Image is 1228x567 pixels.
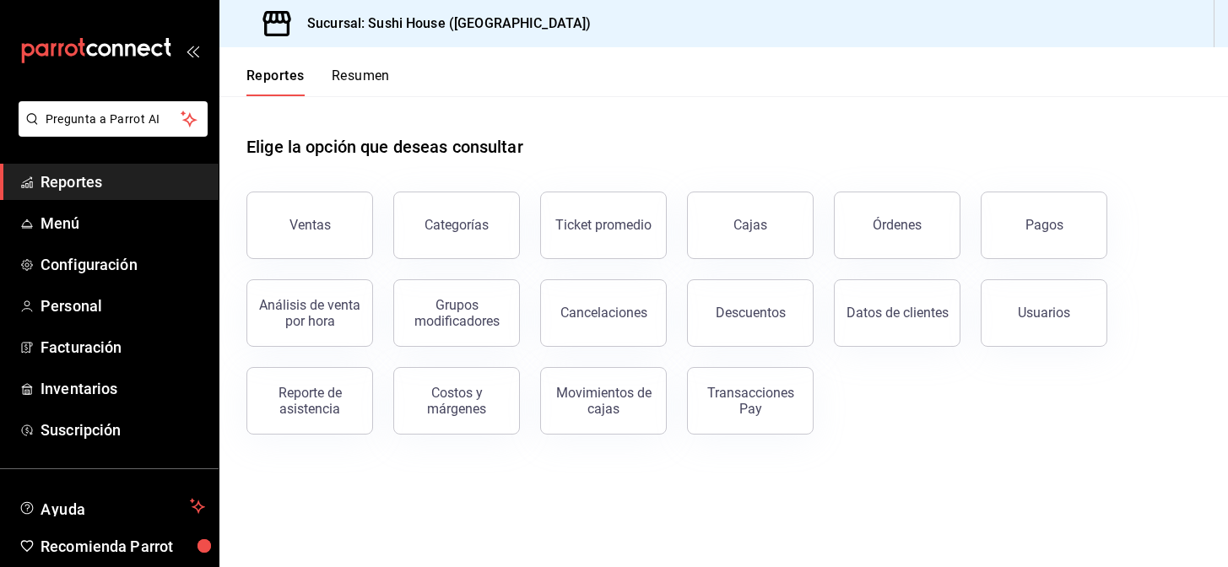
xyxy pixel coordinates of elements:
[555,217,652,233] div: Ticket promedio
[41,418,205,441] span: Suscripción
[733,217,767,233] div: Cajas
[41,170,205,193] span: Reportes
[46,111,181,128] span: Pregunta a Parrot AI
[540,279,667,347] button: Cancelaciones
[257,297,362,329] div: Análisis de venta por hora
[981,279,1107,347] button: Usuarios
[332,67,390,96] button: Resumen
[540,367,667,435] button: Movimientos de cajas
[41,377,205,400] span: Inventarios
[257,385,362,417] div: Reporte de asistencia
[687,279,814,347] button: Descuentos
[246,192,373,259] button: Ventas
[41,535,205,558] span: Recomienda Parrot
[698,385,803,417] div: Transacciones Pay
[393,279,520,347] button: Grupos modificadores
[41,336,205,359] span: Facturación
[834,192,960,259] button: Órdenes
[1025,217,1063,233] div: Pagos
[294,13,591,34] h3: Sucursal: Sushi House ([GEOGRAPHIC_DATA])
[41,496,183,516] span: Ayuda
[540,192,667,259] button: Ticket promedio
[404,297,509,329] div: Grupos modificadores
[12,122,208,140] a: Pregunta a Parrot AI
[1018,305,1070,321] div: Usuarios
[404,385,509,417] div: Costos y márgenes
[246,67,390,96] div: navigation tabs
[873,217,922,233] div: Órdenes
[41,294,205,317] span: Personal
[246,67,305,96] button: Reportes
[834,279,960,347] button: Datos de clientes
[716,305,786,321] div: Descuentos
[289,217,331,233] div: Ventas
[687,192,814,259] button: Cajas
[551,385,656,417] div: Movimientos de cajas
[847,305,949,321] div: Datos de clientes
[246,367,373,435] button: Reporte de asistencia
[425,217,489,233] div: Categorías
[981,192,1107,259] button: Pagos
[19,101,208,137] button: Pregunta a Parrot AI
[393,192,520,259] button: Categorías
[246,134,523,159] h1: Elige la opción que deseas consultar
[246,279,373,347] button: Análisis de venta por hora
[41,212,205,235] span: Menú
[687,367,814,435] button: Transacciones Pay
[186,44,199,57] button: open_drawer_menu
[41,253,205,276] span: Configuración
[560,305,647,321] div: Cancelaciones
[393,367,520,435] button: Costos y márgenes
